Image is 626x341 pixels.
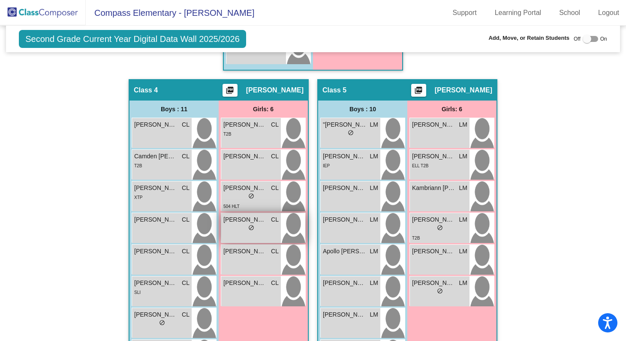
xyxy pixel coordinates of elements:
[323,163,330,168] span: IEP
[159,320,165,326] span: do_not_disturb_alt
[412,184,455,193] span: Kambriann [PERSON_NAME]
[182,152,190,161] span: CL
[459,152,467,161] span: LM
[437,225,443,231] span: do_not_disturb_alt
[459,184,467,193] span: LM
[574,35,581,43] span: Off
[271,120,279,129] span: CL
[412,279,455,288] span: [PERSON_NAME]
[182,310,190,319] span: CL
[446,6,484,20] a: Support
[271,152,279,161] span: CL
[600,35,607,43] span: On
[182,120,190,129] span: CL
[134,152,177,161] span: Camden [PERSON_NAME]
[318,101,407,118] div: Boys : 10
[271,279,279,288] span: CL
[459,247,467,256] span: LM
[488,6,548,20] a: Learning Portal
[488,34,569,42] span: Add, Move, or Retain Students
[134,215,177,224] span: [PERSON_NAME]
[86,6,254,20] span: Compass Elementary - [PERSON_NAME]
[412,163,428,168] span: ELL T2B
[435,86,492,95] span: [PERSON_NAME]
[413,86,424,98] mat-icon: picture_as_pdf
[271,215,279,224] span: CL
[134,195,142,200] span: XTP
[459,120,467,129] span: LM
[134,247,177,256] span: [PERSON_NAME]
[370,279,378,288] span: LM
[223,247,266,256] span: [PERSON_NAME]
[370,184,378,193] span: LM
[323,310,366,319] span: [PERSON_NAME] Dice
[134,163,142,168] span: T2B
[134,86,158,95] span: Class 4
[591,6,626,20] a: Logout
[370,215,378,224] span: LM
[370,152,378,161] span: LM
[248,193,254,199] span: do_not_disturb_alt
[223,132,231,136] span: T2B
[437,288,443,294] span: do_not_disturb_alt
[323,120,366,129] span: "[PERSON_NAME]""[PERSON_NAME]""" [PERSON_NAME]
[248,225,254,231] span: do_not_disturb_alt
[134,120,177,129] span: [PERSON_NAME]
[370,247,378,256] span: LM
[182,184,190,193] span: CL
[129,101,219,118] div: Boys : 11
[246,86,304,95] span: [PERSON_NAME]
[552,6,587,20] a: School
[223,279,266,288] span: [PERSON_NAME]
[271,247,279,256] span: CL
[412,236,420,240] span: T2B
[134,310,177,319] span: [PERSON_NAME]
[182,279,190,288] span: CL
[134,279,177,288] span: [PERSON_NAME]
[182,247,190,256] span: CL
[223,120,266,129] span: [PERSON_NAME]
[370,310,378,319] span: LM
[323,279,366,288] span: [PERSON_NAME]
[182,215,190,224] span: CL
[412,247,455,256] span: [PERSON_NAME]
[134,184,177,193] span: [PERSON_NAME]
[411,84,426,97] button: Print Students Details
[322,86,346,95] span: Class 5
[412,215,455,224] span: [PERSON_NAME]
[412,152,455,161] span: [PERSON_NAME]
[223,204,240,209] span: 504 HLT
[407,101,497,118] div: Girls: 6
[323,247,366,256] span: Apollo [PERSON_NAME]
[223,84,238,97] button: Print Students Details
[323,152,366,161] span: [PERSON_NAME]
[134,290,141,295] span: SLI
[271,184,279,193] span: CL
[348,130,354,136] span: do_not_disturb_alt
[323,184,366,193] span: [PERSON_NAME]
[219,101,308,118] div: Girls: 6
[223,215,266,224] span: [PERSON_NAME]
[225,86,235,98] mat-icon: picture_as_pdf
[370,120,378,129] span: LM
[19,30,246,48] span: Second Grade Current Year Digital Data Wall 2025/2026
[459,215,467,224] span: LM
[223,152,266,161] span: [PERSON_NAME]
[412,120,455,129] span: [PERSON_NAME]
[323,215,366,224] span: [PERSON_NAME]
[459,279,467,288] span: LM
[223,184,266,193] span: [PERSON_NAME]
